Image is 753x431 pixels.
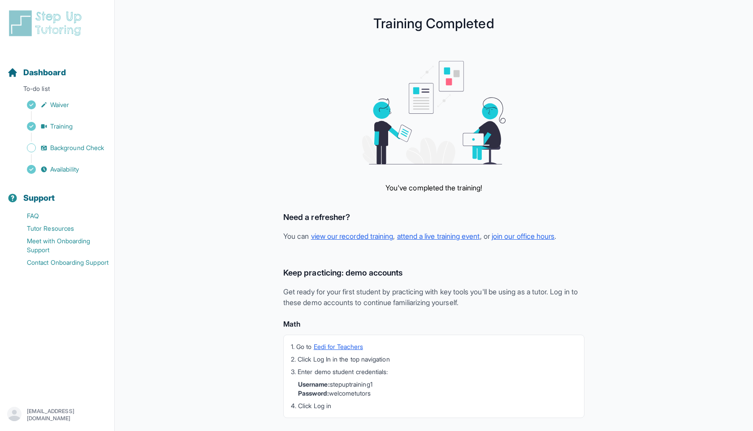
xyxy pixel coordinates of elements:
[362,61,506,164] img: meeting graphic
[314,343,363,350] a: Eedi for Teachers
[7,222,114,235] a: Tutor Resources
[283,231,584,241] p: You can , , or .
[7,407,107,423] button: [EMAIL_ADDRESS][DOMAIN_NAME]
[291,401,577,410] li: 4. Click Log in
[397,232,480,241] a: attend a live training event
[283,319,584,329] h4: Math
[4,177,111,208] button: Support
[50,100,69,109] span: Waiver
[133,18,735,29] h1: Training Completed
[291,367,577,376] li: 3. Enter demo student credentials:
[4,52,111,82] button: Dashboard
[7,163,114,176] a: Availability
[7,142,114,154] a: Background Check
[50,122,73,131] span: Training
[385,182,482,193] p: You've completed the training!
[7,9,87,38] img: logo
[492,232,554,241] a: join our office hours
[50,143,104,152] span: Background Check
[23,192,55,204] span: Support
[7,256,114,269] a: Contact Onboarding Support
[27,408,107,422] p: [EMAIL_ADDRESS][DOMAIN_NAME]
[7,235,114,256] a: Meet with Onboarding Support
[7,120,114,133] a: Training
[298,389,329,397] strong: Password:
[283,211,584,224] h3: Need a refresher?
[283,267,584,279] h3: Keep practicing: demo accounts
[4,84,111,97] p: To-do list
[50,165,79,174] span: Availability
[298,380,330,388] strong: Username:
[291,342,577,351] li: 1. Go to
[283,286,584,308] p: Get ready for your first student by practicing with key tools you'll be using as a tutor. Log in ...
[291,355,577,364] li: 2. Click Log In in the top navigation
[298,380,577,398] li: stepuptraining1 welcometutors
[7,210,114,222] a: FAQ
[7,66,66,79] a: Dashboard
[23,66,66,79] span: Dashboard
[7,99,114,111] a: Waiver
[311,232,394,241] a: view our recorded training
